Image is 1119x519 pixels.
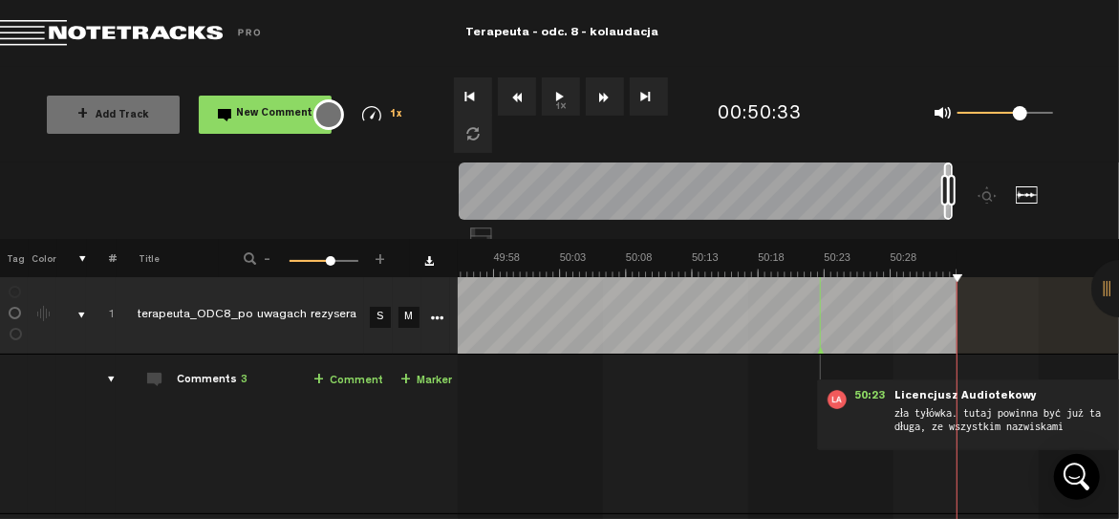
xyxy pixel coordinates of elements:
[586,77,624,116] button: Fast Forward
[59,306,89,325] div: comments, stamps & drawings
[370,307,391,328] a: S
[390,110,403,120] span: 1x
[260,250,275,262] span: -
[138,307,386,326] div: Click to edit the title
[398,307,420,328] a: M
[199,96,332,134] button: New Comment
[89,370,118,389] div: comments
[362,106,381,121] img: speedometer.svg
[47,96,180,134] button: +Add Track
[313,99,344,130] div: {{ tooltip_message }}
[313,373,324,388] span: +
[542,77,580,116] button: 1x
[117,239,219,277] th: Title
[241,375,247,386] span: 3
[86,355,116,514] td: comments
[89,307,118,325] div: Click to change the order number
[116,277,364,355] td: Click to edit the title terapeuta_ODC8_po uwagach rezysera
[177,373,247,389] div: Comments
[424,256,434,266] a: Download comments
[630,77,668,116] button: Go to end
[718,101,802,129] div: 00:50:33
[498,77,536,116] button: Rewind
[313,370,383,392] a: Comment
[28,277,56,355] td: Change the color of the waveform
[31,306,59,323] div: Change the color of the waveform
[29,239,57,277] th: Color
[87,239,117,277] th: #
[349,106,417,122] div: 1x
[373,250,388,262] span: +
[77,107,88,122] span: +
[1054,454,1100,500] div: Open Intercom Messenger
[400,373,411,388] span: +
[828,390,847,409] img: letters
[237,109,313,119] span: New Comment
[428,308,446,325] a: More
[454,115,492,153] button: Loop
[56,277,86,355] td: comments, stamps & drawings
[454,77,492,116] button: Go to beginning
[86,277,116,355] td: Click to change the order number 1
[893,390,1039,403] span: Licencjusz Audiotekowy
[847,390,893,409] span: 50:23
[400,370,452,392] a: Marker
[77,111,149,121] span: Add Track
